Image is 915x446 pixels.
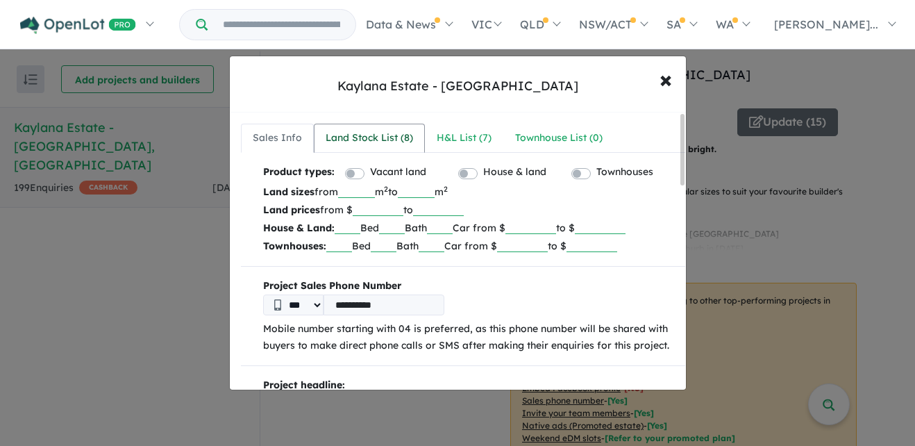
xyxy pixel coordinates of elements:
label: Vacant land [370,164,426,181]
p: from $ to [263,201,675,219]
p: Project headline: [263,377,675,394]
div: Land Stock List ( 8 ) [326,130,413,147]
p: Mobile number starting with 04 is preferred, as this phone number will be shared with buyers to m... [263,321,675,354]
p: from m to m [263,183,675,201]
input: Try estate name, suburb, builder or developer [210,10,353,40]
div: Sales Info [253,130,302,147]
img: Openlot PRO Logo White [20,17,136,34]
label: House & land [483,164,546,181]
div: Kaylana Estate - [GEOGRAPHIC_DATA] [337,77,578,95]
sup: 2 [444,184,448,194]
sup: 2 [384,184,388,194]
span: [PERSON_NAME]... [774,17,878,31]
b: Land sizes [263,185,314,198]
div: Townhouse List ( 0 ) [515,130,603,147]
b: House & Land: [263,222,335,234]
b: Townhouses: [263,240,326,252]
label: Townhouses [596,164,653,181]
img: Phone icon [274,299,281,311]
b: Product types: [263,164,335,183]
p: Bed Bath Car from $ to $ [263,219,675,237]
p: Bed Bath Car from $ to $ [263,237,675,255]
span: × [660,64,672,94]
div: H&L List ( 7 ) [437,130,492,147]
b: Land prices [263,204,320,216]
b: Project Sales Phone Number [263,278,675,295]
